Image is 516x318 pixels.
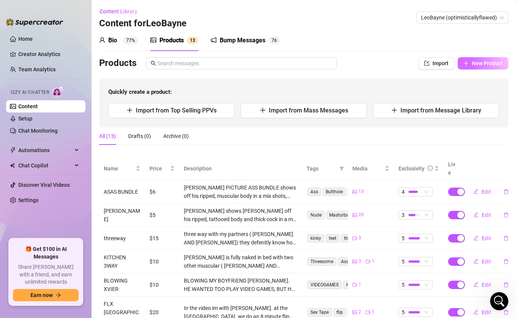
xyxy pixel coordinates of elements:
[99,5,143,18] button: Content Library
[366,310,370,315] span: video-camera
[128,132,151,140] div: Drafts (0)
[307,188,321,196] span: Ass
[158,59,332,67] input: Search messages
[302,157,348,180] th: Tags
[108,103,235,118] button: Import from Top Selling PPVs
[467,186,497,198] button: Edit
[467,232,497,244] button: Edit
[193,38,195,43] span: 3
[372,258,375,265] span: 1
[150,101,162,109] b: live
[333,308,346,316] span: flip
[503,310,509,315] span: delete
[24,101,238,128] div: 👉 By default, these bump messages are , but the feature is . To start sending bumps for likes and...
[99,57,137,69] h3: Products
[18,182,70,188] a: Discover Viral Videos
[184,183,297,200] div: [PERSON_NAME] PICTURE ASS BUNDLE shows off his ripped, muscular body in a mix shots, fully nude a...
[497,209,515,221] button: delete
[482,282,491,288] span: Edit
[149,164,169,173] span: Price
[184,207,297,223] div: [PERSON_NAME] shows [PERSON_NAME] off his ripped, tattooed body and thick cock in a mix of casual...
[503,189,509,194] span: delete
[24,211,238,229] div: Questions? We’re here to help! Message us, and the support team will be ready to assist!
[352,164,383,173] span: Media
[307,164,336,173] span: Tags
[5,3,19,18] button: go back
[482,212,491,218] span: Edit
[18,36,33,42] a: Home
[229,3,244,18] button: Collapse window
[99,204,145,227] td: [PERSON_NAME]
[467,209,497,221] button: Edit
[358,258,361,265] span: 3
[187,37,198,44] sup: 13
[307,234,324,243] span: kinky
[339,166,344,171] span: filter
[6,18,63,26] img: logo-BBDzfeDw.svg
[352,310,357,315] span: picture
[418,57,455,69] button: Import
[352,283,357,287] span: video-camera
[268,37,280,44] sup: 76
[18,66,56,72] a: Team Analytics
[307,257,336,266] span: Threesome
[402,257,405,266] span: 5
[18,128,58,134] a: Chat Monitoring
[145,180,179,204] td: $6
[503,236,509,241] span: delete
[497,186,515,198] button: delete
[13,246,79,260] span: 🎁 Get $100 in AI Messages
[10,163,15,168] img: Chat Copilot
[36,35,94,43] b: Smarter delivery
[421,12,504,23] span: LeoBayne (optimisticallyflawed)
[352,213,357,217] span: picture
[190,38,193,43] span: 1
[352,236,357,241] span: video-camera
[428,165,433,171] span: info-circle
[272,38,274,43] span: 7
[145,204,179,227] td: $5
[18,159,72,172] span: Chat Copilot
[11,89,49,96] span: Izzy AI Chatter
[123,37,138,44] sup: 77%
[307,308,332,316] span: Sex Tape
[121,4,143,16] h1: News
[503,212,509,218] span: delete
[108,88,172,95] strong: Quickly create a product:
[473,189,479,194] span: edit
[326,234,339,243] span: feet
[10,147,16,153] span: thunderbolt
[108,36,117,45] div: Bio
[503,259,509,264] span: delete
[358,281,361,288] span: 1
[24,236,238,245] div: With Love,
[326,211,360,219] span: Masturbation
[99,132,116,140] div: All (13)
[145,157,179,180] th: Price
[56,292,61,298] span: arrow-right
[341,234,366,243] span: threeway
[184,230,297,247] div: three way with my partners ( [PERSON_NAME] AND [PERSON_NAME]) they defenitly know how the fuck th...
[99,273,145,297] td: BLOWING XVIER
[145,227,179,250] td: $15
[358,188,364,195] span: 13
[358,234,361,242] span: 3
[24,251,238,260] div: [PERSON_NAME] @Supercreator
[473,259,479,264] span: edit
[444,157,463,180] th: Live
[399,164,424,173] div: Exclusivity
[463,61,469,66] span: plus
[402,308,405,316] span: 5
[372,308,375,316] span: 1
[274,38,277,43] span: 6
[52,86,64,97] img: AI Chatter
[99,227,145,250] td: threeway
[482,259,491,265] span: Edit
[99,250,145,273] td: KITCHEN 3WAY
[391,107,397,113] span: plus
[151,61,156,66] span: search
[99,180,145,204] td: ASAS BUNDLE
[104,164,134,173] span: Name
[269,107,348,114] span: Import from Mass Messages
[307,281,342,289] span: VIDEOGAMES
